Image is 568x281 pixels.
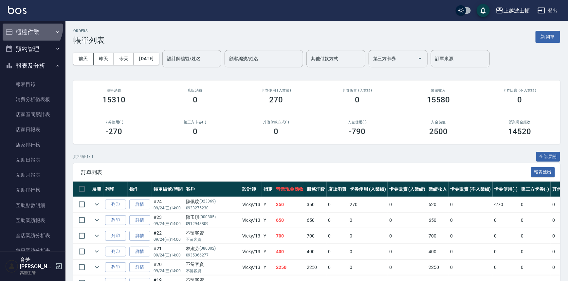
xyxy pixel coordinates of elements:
td: 700 [427,228,449,244]
td: 700 [274,228,305,244]
button: 列印 [105,231,126,241]
h2: 入金儲值 [406,120,471,124]
h3: -790 [349,127,366,136]
a: 互助業績報表 [3,213,63,228]
div: 陳玉琪 [186,214,239,221]
td: #21 [152,244,184,259]
h3: 帳單列表 [73,36,105,45]
td: 350 [274,197,305,212]
button: save [477,4,490,17]
p: 0935366277 [186,252,239,258]
td: 650 [427,213,449,228]
button: 上越波士頓 [493,4,532,17]
p: (000305) [200,214,216,221]
td: 0 [449,213,492,228]
p: 09/24 (三) 14:00 [154,221,183,227]
h3: 270 [269,95,283,104]
a: 每日業績分析表 [3,243,63,258]
th: 卡券販賣 (不入業績) [449,182,492,197]
td: Vicky /13 [241,228,262,244]
td: Vicky /13 [241,260,262,275]
a: 全店業績分析表 [3,228,63,243]
button: 列印 [105,200,126,210]
h5: 育芳[PERSON_NAME] [20,257,53,270]
td: 0 [388,213,427,228]
td: 0 [388,260,427,275]
th: 業績收入 [427,182,449,197]
button: 全部展開 [536,152,560,162]
h3: 0 [355,95,359,104]
a: 詳情 [129,215,150,225]
button: 預約管理 [3,41,63,58]
a: 互助點數明細 [3,198,63,213]
td: -270 [493,197,520,212]
h3: 15580 [427,95,450,104]
td: 0 [388,197,427,212]
h3: 14520 [508,127,531,136]
a: 消費分析儀表板 [3,92,63,107]
td: 700 [305,228,327,244]
td: 0 [327,213,348,228]
td: 0 [519,260,551,275]
td: Y [262,197,274,212]
button: 列印 [105,215,126,225]
button: expand row [92,231,102,241]
td: 0 [519,228,551,244]
td: Y [262,244,274,259]
button: 報表匯出 [531,167,555,177]
td: 0 [327,244,348,259]
a: 詳情 [129,231,150,241]
a: 詳情 [129,200,150,210]
th: 列印 [103,182,128,197]
td: 0 [493,213,520,228]
th: 卡券使用 (入業績) [348,182,388,197]
th: 服務消費 [305,182,327,197]
h3: 服務消費 [81,88,147,93]
a: 店家區間累計表 [3,107,63,122]
button: 昨天 [94,53,114,65]
p: (023369) [200,198,216,205]
td: 400 [274,244,305,259]
td: 2250 [274,260,305,275]
h3: 0 [193,127,197,136]
td: #22 [152,228,184,244]
td: 400 [305,244,327,259]
td: 400 [427,244,449,259]
th: 卡券使用(-) [493,182,520,197]
button: Open [415,53,425,64]
th: 指定 [262,182,274,197]
a: 報表匯出 [531,169,555,175]
p: 不留客資 [186,237,239,242]
td: 2250 [305,260,327,275]
td: 0 [519,197,551,212]
td: 0 [519,213,551,228]
td: 0 [493,260,520,275]
div: 不留客資 [186,230,239,237]
h2: 營業現金應收 [487,120,552,124]
td: 2250 [427,260,449,275]
td: 0 [449,228,492,244]
div: 林淑芬 [186,245,239,252]
p: 09/24 (三) 14:00 [154,268,183,274]
div: 陳佩玟 [186,198,239,205]
td: 0 [388,228,427,244]
td: Vicky /13 [241,244,262,259]
td: Y [262,213,274,228]
h2: 卡券販賣 (入業績) [324,88,390,93]
span: 訂單列表 [81,169,531,176]
th: 帳單編號/時間 [152,182,184,197]
td: 0 [449,244,492,259]
td: Vicky /13 [241,213,262,228]
th: 卡券販賣 (入業績) [388,182,427,197]
p: 09/24 (三) 14:00 [154,252,183,258]
td: 650 [305,213,327,228]
div: 上越波士頓 [504,7,530,15]
a: 互助排行榜 [3,183,63,198]
button: 新開單 [536,31,560,43]
h3: 0 [517,95,522,104]
button: expand row [92,247,102,256]
td: 0 [348,260,388,275]
th: 第三方卡券(-) [519,182,551,197]
a: 店家排行榜 [3,137,63,152]
button: [DATE] [134,53,159,65]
